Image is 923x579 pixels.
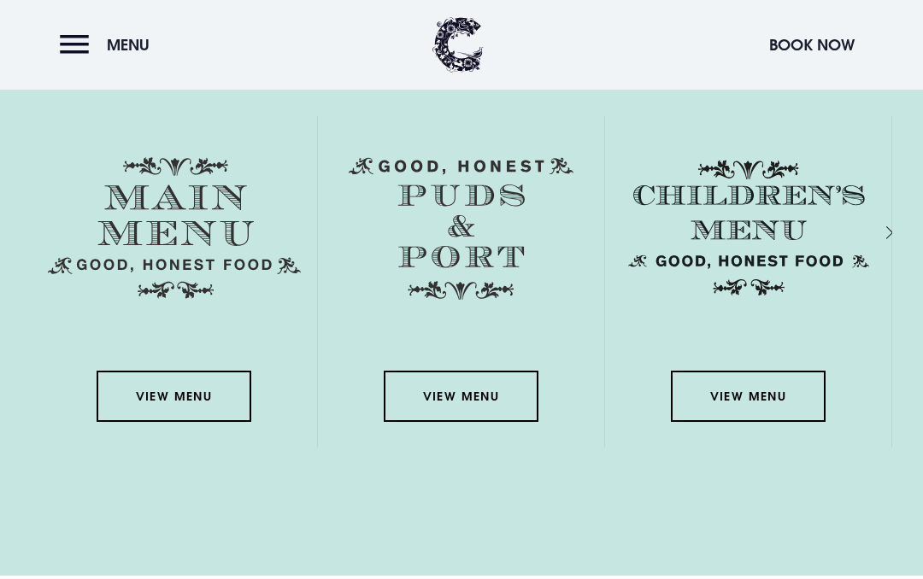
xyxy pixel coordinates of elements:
[671,371,825,422] a: View Menu
[384,371,538,422] a: View Menu
[97,371,250,422] a: View Menu
[761,26,863,63] button: Book Now
[349,157,573,301] img: Menu puds and port
[622,157,875,299] img: Childrens Menu 1
[60,26,158,63] button: Menu
[107,35,150,55] span: Menu
[863,220,879,245] div: Next slide
[48,157,301,299] img: Menu main menu
[432,17,484,73] img: Clandeboye Lodge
